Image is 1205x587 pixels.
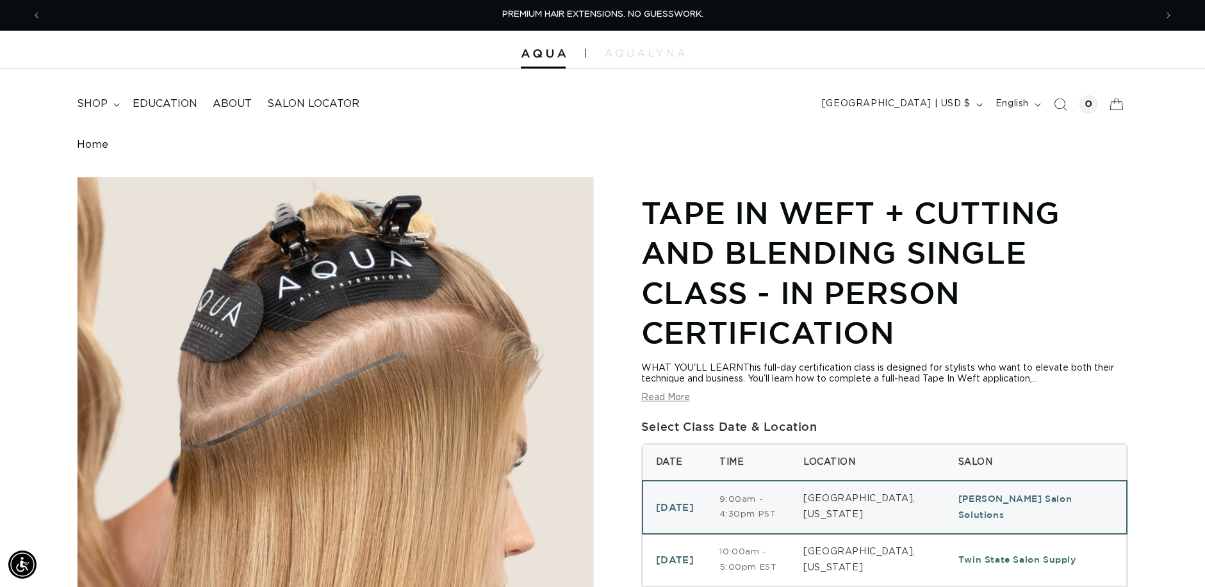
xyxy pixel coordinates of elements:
[1154,3,1183,28] button: Next announcement
[996,97,1029,111] span: English
[988,92,1046,117] button: English
[69,90,125,118] summary: shop
[77,139,1128,151] nav: breadcrumbs
[814,92,988,117] button: [GEOGRAPHIC_DATA] | USD $
[22,3,51,28] button: Previous announcement
[643,534,707,586] td: [DATE]
[267,97,359,111] span: Salon Locator
[641,193,1128,353] h1: Tape In Weft + Cutting and Blending Single Class - In Person Certification
[8,551,37,579] div: Accessibility Menu
[791,481,946,533] td: [GEOGRAPHIC_DATA], [US_STATE]
[707,481,791,533] td: 9:00am - 4:30pm PST
[125,90,205,118] a: Education
[946,444,1127,481] th: Salon
[259,90,367,118] a: Salon Locator
[946,534,1127,586] td: Twin State Salon Supply
[502,10,703,19] span: PREMIUM HAIR EXTENSIONS. NO GUESSWORK.
[133,97,197,111] span: Education
[641,392,690,403] button: Read More
[791,534,946,586] td: [GEOGRAPHIC_DATA], [US_STATE]
[205,90,259,118] a: About
[641,416,1128,437] div: Select Class Date & Location
[946,481,1127,533] td: [PERSON_NAME] Salon Solutions
[213,97,252,111] span: About
[77,139,108,151] a: Home
[822,97,971,111] span: [GEOGRAPHIC_DATA] | USD $
[521,49,566,58] img: Aqua Hair Extensions
[605,49,685,57] img: aqualyna.com
[641,363,1128,385] div: WHAT YOU'LL LEARNThis full-day certification class is designed for stylists who want to elevate b...
[643,444,707,481] th: Date
[791,444,946,481] th: Location
[77,97,108,111] span: shop
[707,534,791,586] td: 10:00am - 5:00pm EST
[643,481,707,533] td: [DATE]
[707,444,791,481] th: Time
[1046,90,1074,118] summary: Search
